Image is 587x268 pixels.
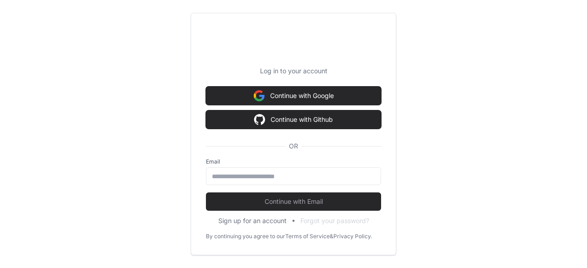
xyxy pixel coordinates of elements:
button: Forgot your password? [300,216,369,225]
span: OR [285,142,302,151]
img: Sign in with google [254,87,265,105]
div: By continuing you agree to our [206,233,285,240]
button: Continue with Google [206,87,381,105]
div: & [330,233,333,240]
p: Log in to your account [206,66,381,76]
label: Email [206,158,381,165]
button: Continue with Github [206,110,381,129]
button: Sign up for an account [218,216,287,225]
a: Terms of Service [285,233,330,240]
button: Continue with Email [206,192,381,211]
span: Continue with Email [206,197,381,206]
img: Sign in with google [254,110,265,129]
a: Privacy Policy. [333,233,372,240]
